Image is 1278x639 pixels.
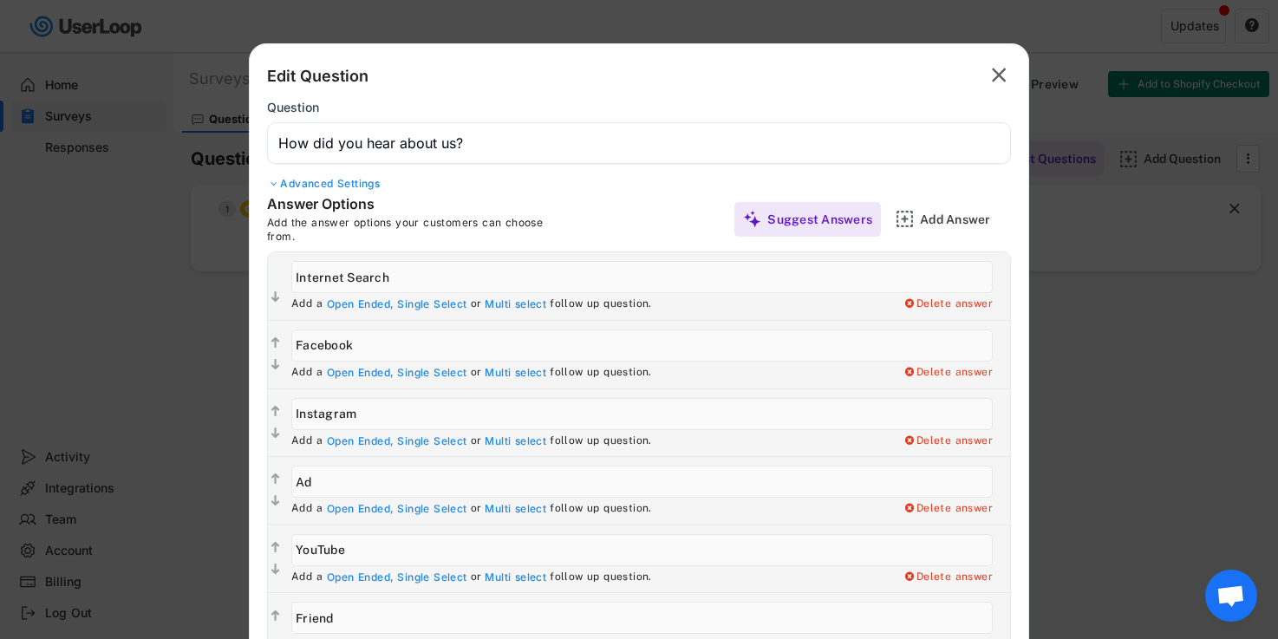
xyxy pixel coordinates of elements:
button:  [268,608,283,625]
div: Single Select [397,297,466,311]
div: Add Answer [920,212,1007,227]
div: Add a [291,571,323,584]
text:  [271,404,280,419]
div: Suggest Answers [767,212,872,227]
div: Delete answer [903,297,993,311]
div: follow up question. [550,502,652,516]
div: Single Select [397,502,466,516]
input: Type your question here... [267,122,1011,164]
div: Open Ended, [327,434,394,448]
div: Add a [291,366,323,380]
div: Single Select [397,366,466,380]
text:  [992,62,1007,88]
div: follow up question. [550,366,652,380]
div: Delete answer [903,571,993,584]
div: Open Ended, [327,297,394,311]
div: or [471,434,482,448]
text:  [271,473,280,487]
button:  [268,425,283,442]
text:  [271,336,280,350]
text:  [271,426,280,440]
div: follow up question. [550,297,652,311]
text:  [271,494,280,509]
button:  [268,561,283,578]
input: Facebook [291,329,993,362]
div: or [471,297,482,311]
div: follow up question. [550,434,652,448]
div: Add a [291,434,323,448]
div: Add a [291,502,323,516]
input: Ad [291,466,993,498]
text:  [271,357,280,372]
img: AddMajor.svg [896,210,914,228]
div: Open Ended, [327,571,394,584]
div: Edit Question [267,66,368,87]
button:  [268,356,283,374]
div: Multi select [485,366,546,380]
text:  [271,540,280,555]
div: or [471,502,482,516]
div: Open Ended, [327,366,394,380]
button:  [268,492,283,510]
input: Friend [291,602,993,634]
text:  [271,290,280,304]
button:  [268,289,283,306]
div: Advanced Settings [267,177,1011,191]
div: Delete answer [903,366,993,380]
input: Internet Search [291,261,993,293]
div: Multi select [485,297,546,311]
text:  [271,562,280,577]
div: Multi select [485,502,546,516]
text:  [271,609,280,623]
div: follow up question. [550,571,652,584]
button:  [268,539,283,557]
button:  [987,62,1011,89]
button:  [268,403,283,421]
div: Add a [291,297,323,311]
div: Single Select [397,571,466,584]
div: or [471,571,482,584]
div: Open Ended, [327,502,394,516]
div: or [471,366,482,380]
input: Instagram [291,398,993,430]
div: Multi select [485,434,546,448]
div: Multi select [485,571,546,584]
button:  [268,335,283,352]
div: Answer Options [267,195,527,216]
div: Single Select [397,434,466,448]
div: Delete answer [903,502,993,516]
div: Question [267,100,319,115]
button:  [268,471,283,488]
img: MagicMajor%20%28Purple%29.svg [743,210,761,228]
div: Add the answer options your customers can choose from. [267,216,571,243]
input: YouTube [291,534,993,566]
div: Open chat [1205,570,1257,622]
div: Delete answer [903,434,993,448]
